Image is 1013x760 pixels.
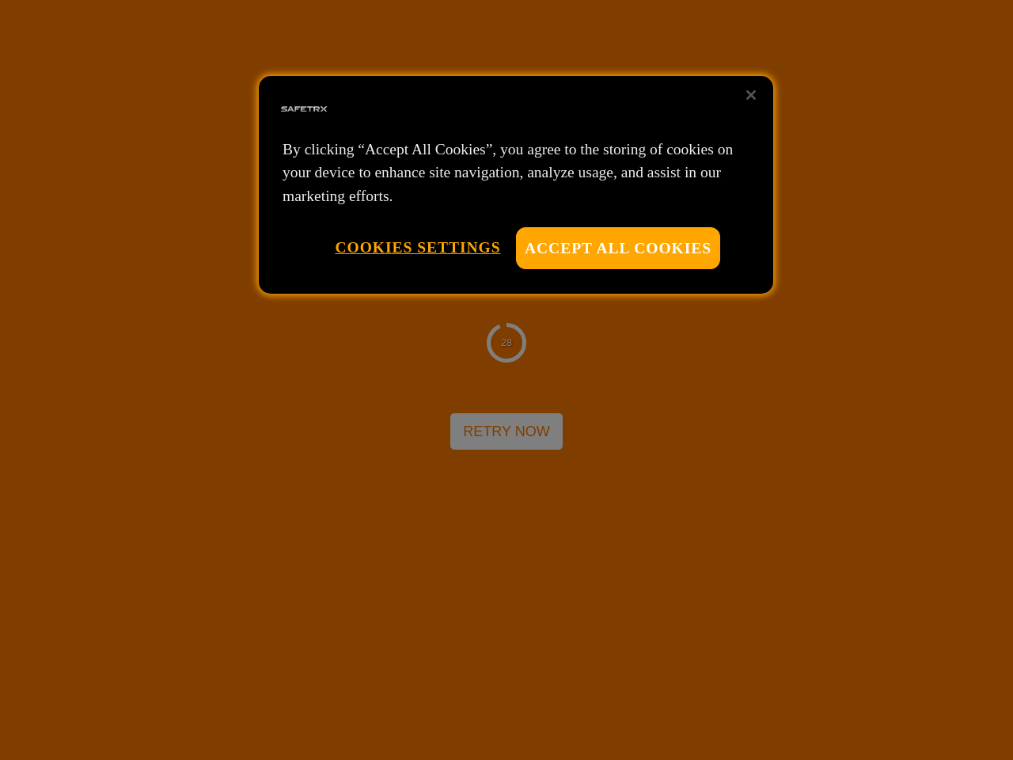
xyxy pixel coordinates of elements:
img: Safe Tracks [279,84,329,135]
button: Accept All Cookies [516,227,720,269]
button: Cookies Settings [335,227,500,268]
div: Privacy [259,76,773,294]
button: Close [734,78,768,112]
p: By clicking “Accept All Cookies”, you agree to the storing of cookies on your device to enhance s... [283,138,749,207]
